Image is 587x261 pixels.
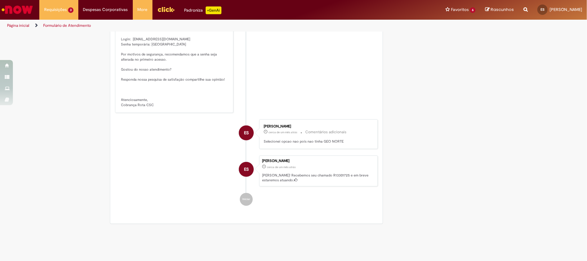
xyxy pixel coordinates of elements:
time: 17/07/2025 11:24:00 [267,165,296,169]
time: 17/07/2025 11:24:39 [269,130,297,134]
a: Formulário de Atendimento [43,23,91,28]
span: ES [244,125,249,141]
span: More [138,6,148,13]
div: Ester Vitoria Goncalves Dos Santos [239,125,254,140]
span: 6 [470,7,475,13]
span: [PERSON_NAME] [550,7,582,12]
small: Comentários adicionais [305,129,347,135]
span: Despesas Corporativas [83,6,128,13]
div: Padroniza [184,6,221,14]
div: Ester Vitoria Goncalves Dos Santos [239,162,254,177]
div: [PERSON_NAME] [264,125,371,128]
ul: Trilhas de página [5,20,386,32]
p: Olá, Conforme solicitado, o usuário foi criado com as seguintes credenciais: Login: [EMAIL_ADDRES... [121,11,229,107]
img: click_logo_yellow_360x200.png [157,5,175,14]
span: ES [541,7,544,12]
span: 3 [68,7,73,13]
div: [PERSON_NAME] [262,159,374,163]
li: Ester Vitoria Goncalves Dos Santos [115,156,378,186]
a: Página inicial [7,23,29,28]
a: Rascunhos [485,7,514,13]
span: Requisições [44,6,67,13]
span: Favoritos [451,6,469,13]
p: +GenAi [206,6,221,14]
img: ServiceNow [1,3,34,16]
span: cerca de um mês atrás [269,130,297,134]
p: Selecionei opcao nao pois nao tinha GEO NORTE [264,139,371,144]
p: [PERSON_NAME]! Recebemos seu chamado R13301725 e em breve estaremos atuando. [262,173,374,183]
span: ES [244,162,249,177]
span: Rascunhos [491,6,514,13]
span: cerca de um mês atrás [267,165,296,169]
